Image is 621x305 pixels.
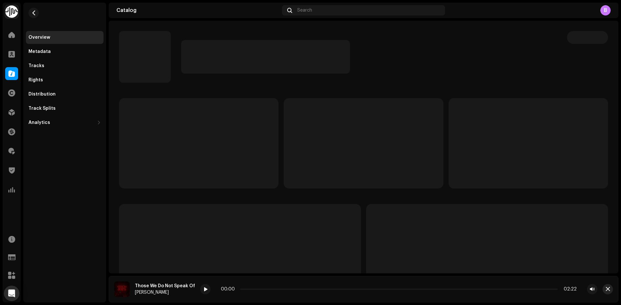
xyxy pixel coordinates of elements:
[28,92,56,97] div: Distribution
[600,5,611,15] div: B
[5,5,18,18] img: 0f74c21f-6d1c-4dbc-9196-dbddad53419e
[28,120,50,125] div: Analytics
[135,290,195,295] div: [PERSON_NAME]
[28,49,51,54] div: Metadata
[560,287,577,292] div: 02:22
[4,286,19,301] div: Open Intercom Messenger
[28,35,50,40] div: Overview
[26,102,103,115] re-m-nav-item: Track Splits
[297,8,312,13] span: Search
[26,116,103,129] re-m-nav-dropdown: Analytics
[28,77,43,83] div: Rights
[135,283,195,289] div: Those We Do Not Speak Of
[116,8,279,13] div: Catalog
[114,281,130,297] img: dd54efea-62fc-431b-888d-1232eebe86c2
[221,287,237,292] div: 00:00
[26,88,103,101] re-m-nav-item: Distribution
[26,59,103,72] re-m-nav-item: Tracks
[26,31,103,44] re-m-nav-item: Overview
[26,45,103,58] re-m-nav-item: Metadata
[28,106,56,111] div: Track Splits
[28,63,44,68] div: Tracks
[26,74,103,86] re-m-nav-item: Rights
